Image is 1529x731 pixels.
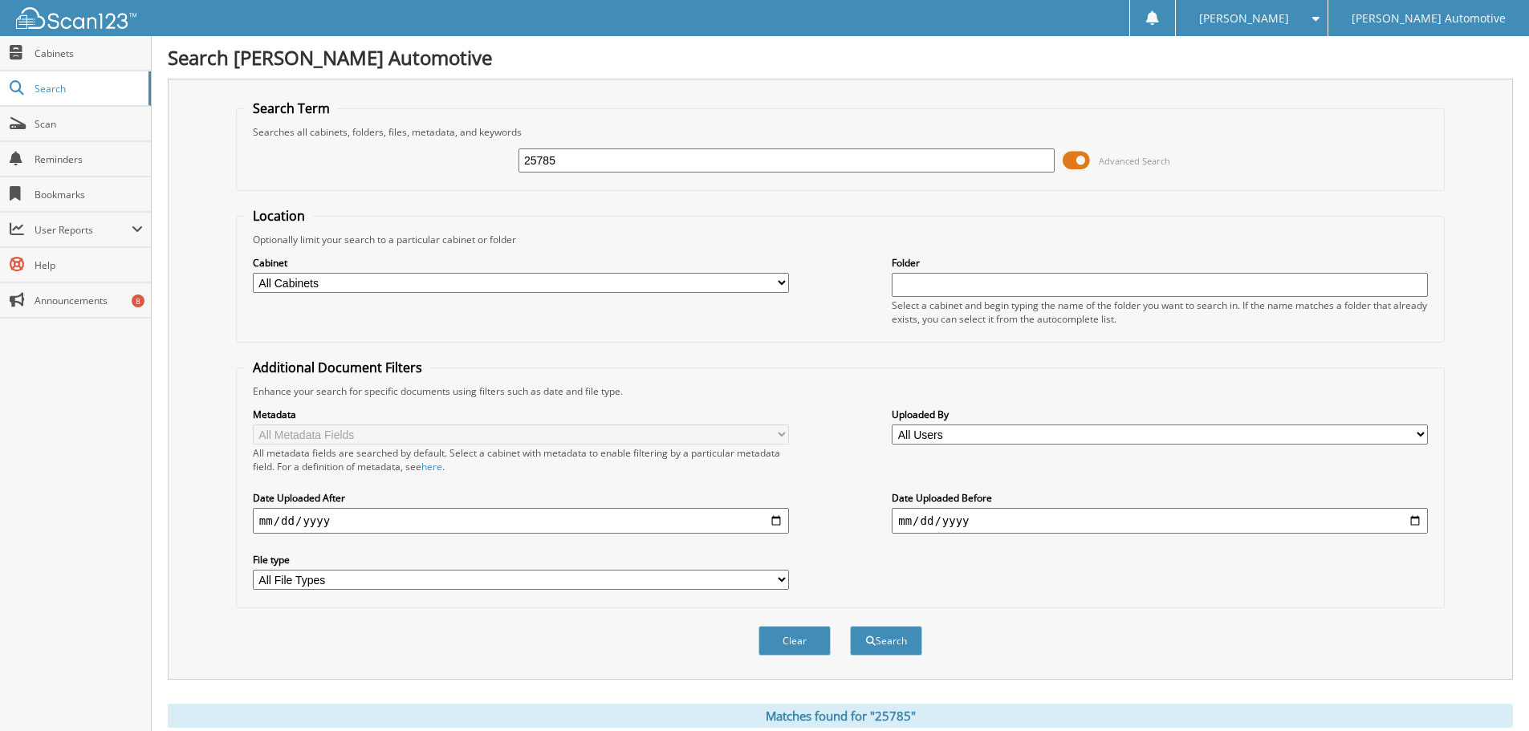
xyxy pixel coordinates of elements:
span: Search [35,82,140,95]
span: Bookmarks [35,188,143,201]
label: Uploaded By [892,408,1428,421]
span: Advanced Search [1099,155,1170,167]
div: 8 [132,294,144,307]
span: Help [35,258,143,272]
div: Enhance your search for specific documents using filters such as date and file type. [245,384,1436,398]
div: Optionally limit your search to a particular cabinet or folder [245,233,1436,246]
legend: Location [245,207,313,225]
label: File type [253,553,789,567]
legend: Additional Document Filters [245,359,430,376]
div: Searches all cabinets, folders, files, metadata, and keywords [245,125,1436,139]
span: [PERSON_NAME] Automotive [1352,14,1506,23]
input: start [253,508,789,534]
label: Date Uploaded Before [892,491,1428,505]
span: User Reports [35,223,132,237]
div: Matches found for "25785" [168,704,1513,728]
div: Select a cabinet and begin typing the name of the folder you want to search in. If the name match... [892,298,1428,326]
img: scan123-logo-white.svg [16,7,136,29]
a: here [421,460,442,473]
label: Cabinet [253,256,789,270]
label: Date Uploaded After [253,491,789,505]
span: Cabinets [35,47,143,60]
button: Clear [758,626,831,656]
input: end [892,508,1428,534]
span: Reminders [35,152,143,166]
span: Announcements [35,294,143,307]
span: [PERSON_NAME] [1199,14,1289,23]
label: Metadata [253,408,789,421]
h1: Search [PERSON_NAME] Automotive [168,44,1513,71]
span: Scan [35,117,143,131]
label: Folder [892,256,1428,270]
legend: Search Term [245,99,338,117]
button: Search [850,626,922,656]
div: All metadata fields are searched by default. Select a cabinet with metadata to enable filtering b... [253,446,789,473]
